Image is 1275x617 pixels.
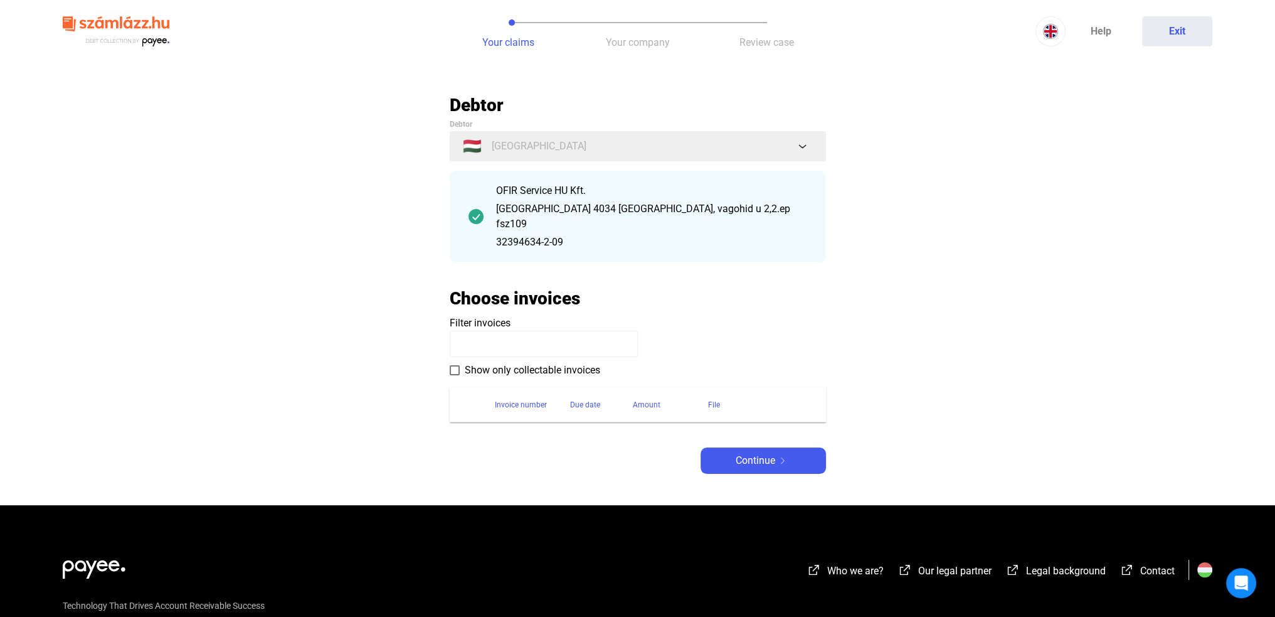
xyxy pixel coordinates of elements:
span: Legal background [1026,565,1106,577]
div: Invoice number [495,397,547,412]
img: external-link-white [1119,564,1135,576]
img: EN [1043,24,1058,39]
a: external-link-whiteContact [1119,567,1175,579]
span: Debtor [450,120,472,129]
div: [GEOGRAPHIC_DATA] 4034 [GEOGRAPHIC_DATA], vagohid u 2,2.ep fsz109 [496,201,807,232]
span: Who we are? [827,565,884,577]
div: Due date [570,397,600,412]
span: Contact [1140,565,1175,577]
div: File [708,397,811,412]
img: external-link-white [807,564,822,576]
button: EN [1035,16,1066,46]
a: Help [1066,16,1136,46]
span: 🇭🇺 [463,139,482,154]
span: Filter invoices [450,317,511,329]
div: OFIR Service HU Kft. [496,183,807,198]
span: [GEOGRAPHIC_DATA] [492,139,586,154]
div: Amount [633,397,708,412]
div: Due date [570,397,633,412]
img: external-link-white [897,564,913,576]
a: external-link-whiteLegal background [1005,567,1106,579]
img: arrow-right-white [775,458,790,464]
span: Show only collectable invoices [465,363,600,378]
a: external-link-whiteWho we are? [807,567,884,579]
img: szamlazzhu-logo [63,11,169,52]
button: 🇭🇺[GEOGRAPHIC_DATA] [450,131,826,161]
h2: Debtor [450,94,826,116]
h2: Choose invoices [450,287,580,309]
div: File [708,397,720,412]
span: Our legal partner [918,565,992,577]
span: Review case [739,36,794,48]
span: Continue [736,453,775,468]
button: Exit [1142,16,1212,46]
a: external-link-whiteOur legal partner [897,567,992,579]
span: Your claims [482,36,534,48]
img: HU.svg [1197,562,1212,577]
span: Your company [606,36,670,48]
button: Continuearrow-right-white [701,448,826,474]
img: checkmark-darker-green-circle [468,209,484,224]
div: Open Intercom Messenger [1226,568,1256,598]
div: Amount [633,397,660,412]
img: white-payee-white-dot.svg [63,553,125,579]
div: Invoice number [495,397,570,412]
img: external-link-white [1005,564,1020,576]
div: 32394634-2-09 [496,235,807,250]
